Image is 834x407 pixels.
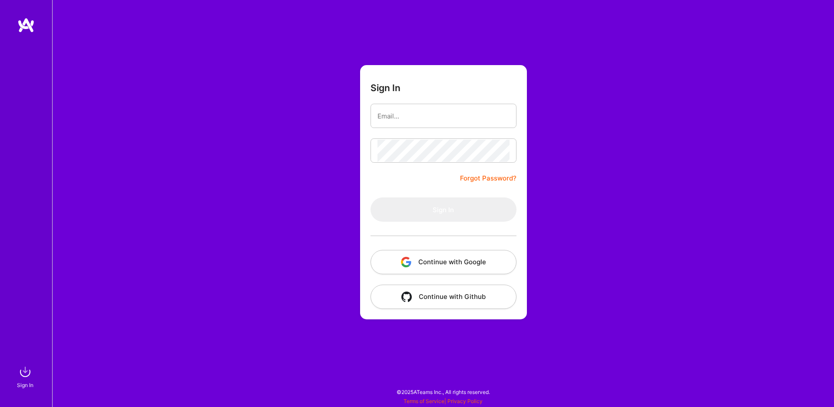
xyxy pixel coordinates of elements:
[371,197,516,222] button: Sign In
[377,105,510,127] input: Email...
[371,250,516,274] button: Continue with Google
[371,82,400,93] h3: Sign In
[17,17,35,33] img: logo
[17,363,34,381] img: sign in
[371,285,516,309] button: Continue with Github
[18,363,34,390] a: sign inSign In
[52,381,834,403] div: © 2025 ATeams Inc., All rights reserved.
[460,173,516,184] a: Forgot Password?
[404,398,483,404] span: |
[401,257,411,267] img: icon
[404,398,444,404] a: Terms of Service
[401,292,412,302] img: icon
[447,398,483,404] a: Privacy Policy
[17,381,33,390] div: Sign In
